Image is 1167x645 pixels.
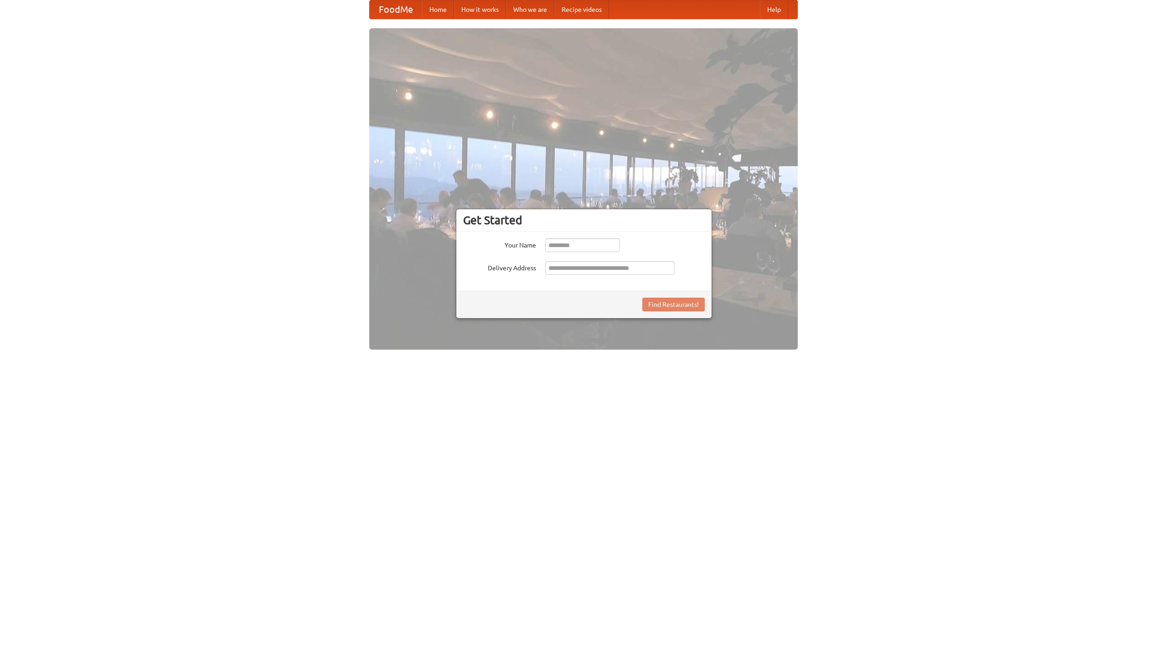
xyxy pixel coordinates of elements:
h3: Get Started [463,213,705,227]
a: Recipe videos [554,0,609,19]
a: How it works [454,0,506,19]
a: Who we are [506,0,554,19]
a: Home [422,0,454,19]
a: FoodMe [370,0,422,19]
button: Find Restaurants! [642,298,705,311]
label: Delivery Address [463,261,536,273]
label: Your Name [463,238,536,250]
a: Help [760,0,788,19]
